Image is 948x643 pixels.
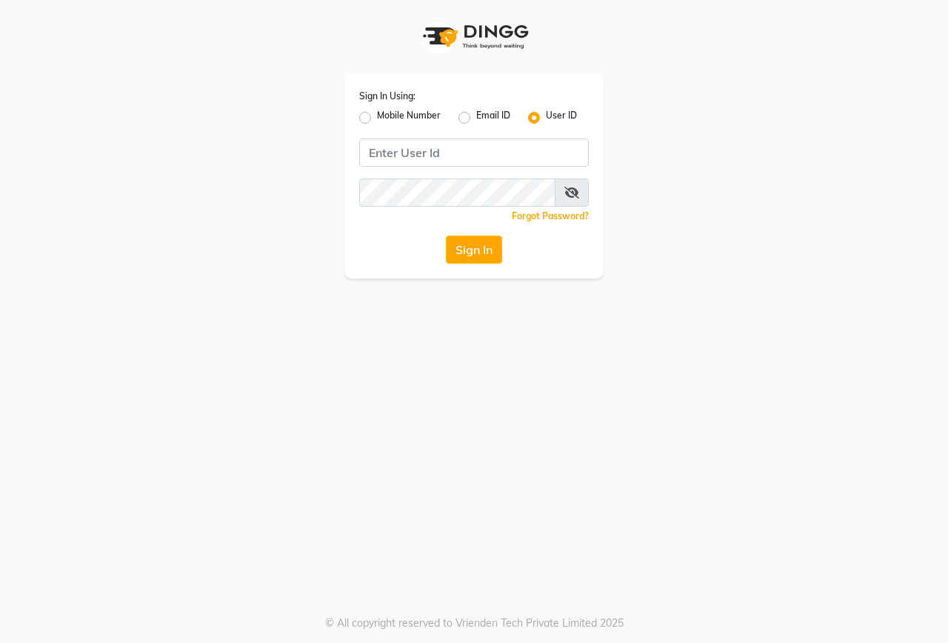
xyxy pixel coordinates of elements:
[359,179,555,207] input: Username
[446,236,502,264] button: Sign In
[415,15,533,59] img: logo1.svg
[377,109,441,127] label: Mobile Number
[476,109,510,127] label: Email ID
[546,109,577,127] label: User ID
[359,90,415,103] label: Sign In Using:
[359,139,589,167] input: Username
[512,210,589,221] a: Forgot Password?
